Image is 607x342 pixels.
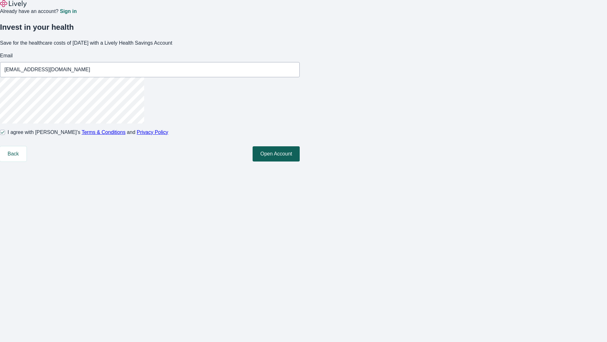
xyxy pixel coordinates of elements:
[60,9,77,14] a: Sign in
[253,146,300,161] button: Open Account
[137,130,169,135] a: Privacy Policy
[8,129,168,136] span: I agree with [PERSON_NAME]’s and
[82,130,126,135] a: Terms & Conditions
